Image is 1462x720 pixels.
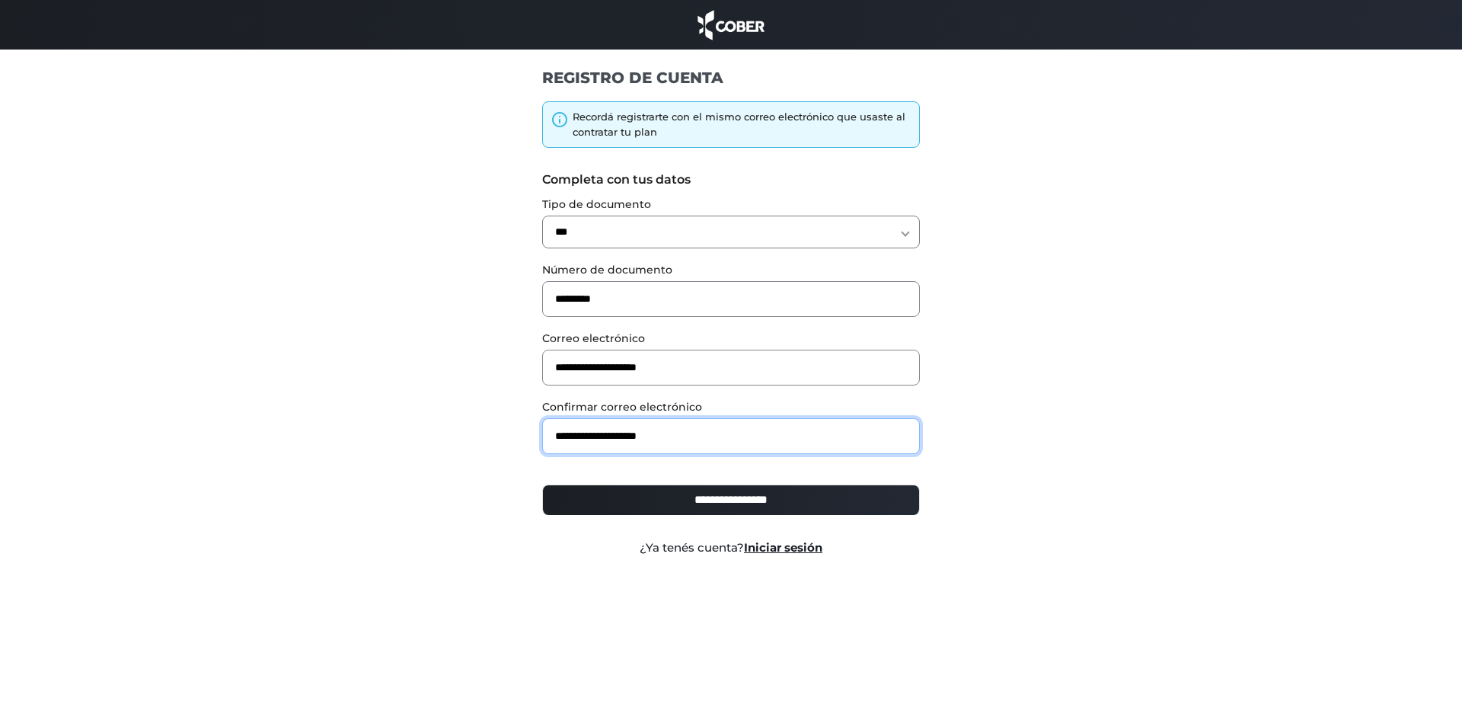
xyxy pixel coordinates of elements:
img: cober_marca.png [694,8,768,42]
div: ¿Ya tenés cuenta? [531,539,932,557]
label: Número de documento [542,262,921,278]
label: Tipo de documento [542,197,921,213]
h1: REGISTRO DE CUENTA [542,68,921,88]
div: Recordá registrarte con el mismo correo electrónico que usaste al contratar tu plan [573,110,912,139]
label: Confirmar correo electrónico [542,399,921,415]
a: Iniciar sesión [744,540,822,555]
label: Completa con tus datos [542,171,921,189]
label: Correo electrónico [542,331,921,347]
